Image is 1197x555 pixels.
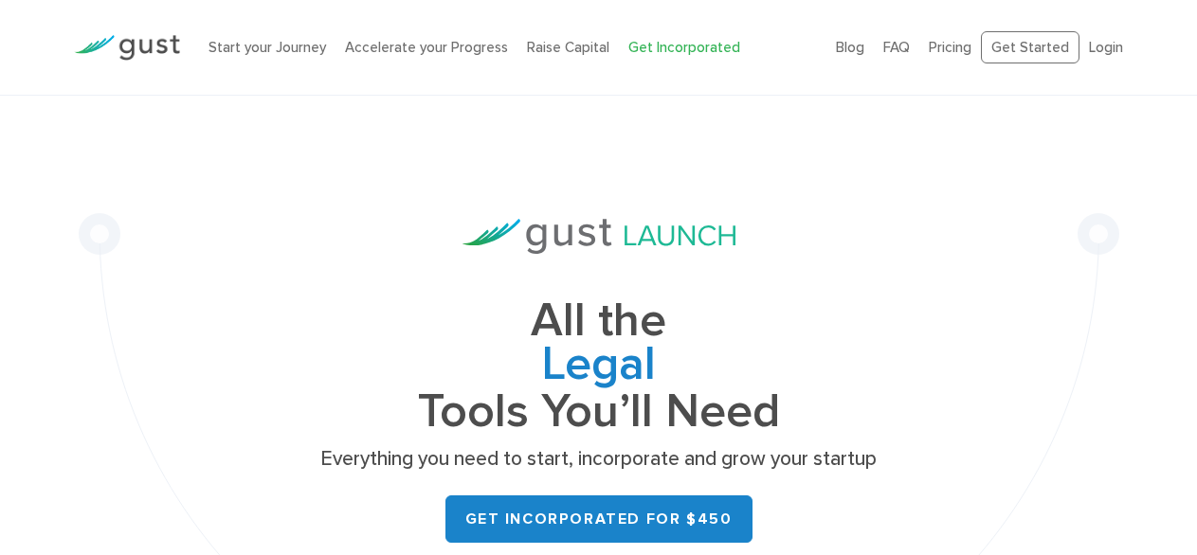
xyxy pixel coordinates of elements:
span: Legal [315,343,883,390]
a: Login [1089,39,1123,56]
a: Pricing [929,39,971,56]
img: Gust Logo [74,35,180,61]
p: Everything you need to start, incorporate and grow your startup [315,446,883,473]
a: Get Incorporated [628,39,740,56]
a: Accelerate your Progress [345,39,508,56]
a: Get Incorporated for $450 [445,495,753,543]
h1: All the Tools You’ll Need [315,299,883,433]
a: Blog [836,39,864,56]
a: Raise Capital [527,39,609,56]
a: Get Started [981,31,1079,64]
a: FAQ [883,39,910,56]
img: Gust Launch Logo [462,219,735,254]
a: Start your Journey [209,39,326,56]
